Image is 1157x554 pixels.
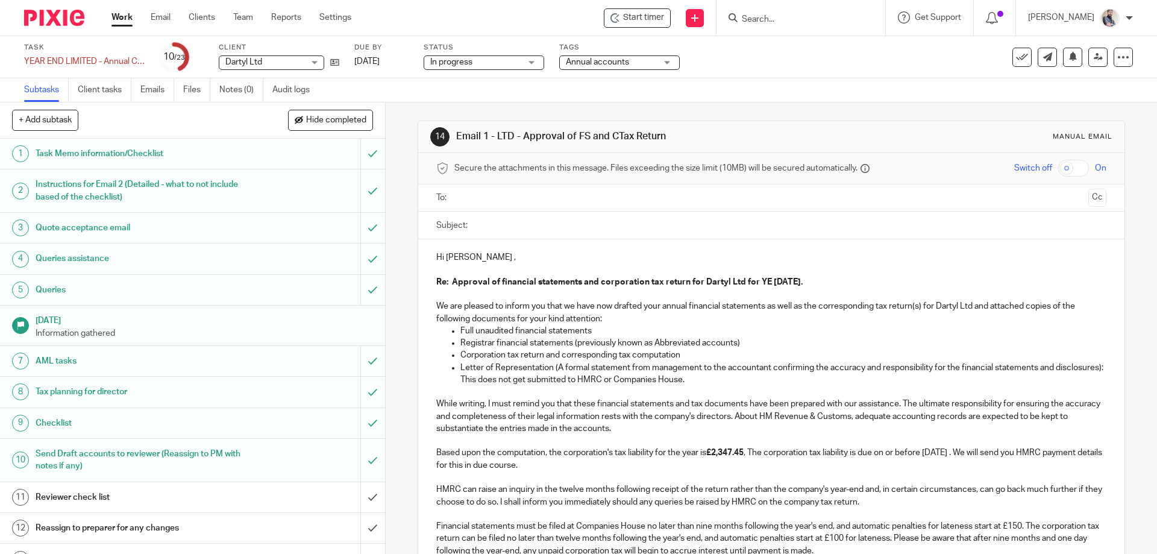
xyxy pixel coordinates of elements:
[36,327,373,339] p: Information gathered
[456,130,797,143] h1: Email 1 - LTD - Approval of FS and CTax Return
[140,78,174,102] a: Emails
[189,11,215,24] a: Clients
[163,50,185,64] div: 10
[12,145,29,162] div: 1
[36,250,244,268] h1: Queries assistance
[36,445,244,476] h1: Send Draft accounts to reviewer (Reassign to PM with notes if any)
[78,78,131,102] a: Client tasks
[272,78,319,102] a: Audit logs
[111,11,133,24] a: Work
[36,383,244,401] h1: Tax planning for director
[36,219,244,237] h1: Quote acceptance email
[604,8,671,28] div: Dartyl Ltd - YEAR END LIMITED - Annual COMPANY accounts and CT600 return
[36,145,244,163] h1: Task Memo information/Checklist
[460,362,1106,386] p: Letter of Representation (A formal statement from management to the accountant confirming the acc...
[225,58,262,66] span: Dartyl Ltd
[319,11,351,24] a: Settings
[24,43,145,52] label: Task
[424,43,544,52] label: Status
[12,219,29,236] div: 3
[915,13,961,22] span: Get Support
[36,175,244,206] h1: Instructions for Email 2 (Detailed - what to not include based of the checklist)
[12,383,29,400] div: 8
[12,110,78,130] button: + Add subtask
[1028,11,1094,24] p: [PERSON_NAME]
[436,447,1106,471] p: Based upon the computation, the corporation's tax liability for the year is , The corporation tax...
[566,58,629,66] span: Annual accounts
[174,54,185,61] small: /23
[741,14,849,25] input: Search
[12,183,29,200] div: 2
[233,11,253,24] a: Team
[436,251,1106,263] p: Hi [PERSON_NAME] ,
[1053,132,1112,142] div: Manual email
[430,127,450,146] div: 14
[24,10,84,26] img: Pixie
[460,337,1106,349] p: Registrar financial statements (previously known as Abbreviated accounts)
[12,282,29,298] div: 5
[559,43,680,52] label: Tags
[436,398,1106,435] p: While writing, I must remind you that these financial statements and tax documents have been prep...
[12,452,29,468] div: 10
[24,78,69,102] a: Subtasks
[454,162,858,174] span: Secure the attachments in this message. Files exceeding the size limit (10MB) will be secured aut...
[288,110,373,130] button: Hide completed
[623,11,664,24] span: Start timer
[1100,8,1120,28] img: Pixie%2002.jpg
[36,352,244,370] h1: AML tasks
[706,449,744,457] strong: £2,347.45
[436,278,803,286] strong: Re: Approval of financial statements and corporation tax return for Dartyl Ltd for YE [DATE].
[460,349,1106,361] p: Corporation tax return and corresponding tax computation
[12,489,29,506] div: 11
[1095,162,1106,174] span: On
[36,312,373,327] h1: [DATE]
[12,520,29,537] div: 12
[151,11,171,24] a: Email
[1088,189,1106,207] button: Cc
[306,116,366,125] span: Hide completed
[219,78,263,102] a: Notes (0)
[12,353,29,370] div: 7
[24,55,145,68] div: YEAR END LIMITED - Annual COMPANY accounts and CT600 return
[36,519,244,537] h1: Reassign to preparer for any changes
[354,57,380,66] span: [DATE]
[12,251,29,268] div: 4
[271,11,301,24] a: Reports
[354,43,409,52] label: Due by
[436,300,1106,325] p: We are pleased to inform you that we have now drafted your annual financial statements as well as...
[436,219,468,231] label: Subject:
[36,281,244,299] h1: Queries
[436,483,1106,508] p: HMRC can raise an inquiry in the twelve months following receipt of the return rather than the co...
[1014,162,1052,174] span: Switch off
[36,488,244,506] h1: Reviewer check list
[183,78,210,102] a: Files
[219,43,339,52] label: Client
[12,415,29,432] div: 9
[430,58,472,66] span: In progress
[436,192,450,204] label: To:
[36,414,244,432] h1: Checklist
[460,325,1106,337] p: Full unaudited financial statements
